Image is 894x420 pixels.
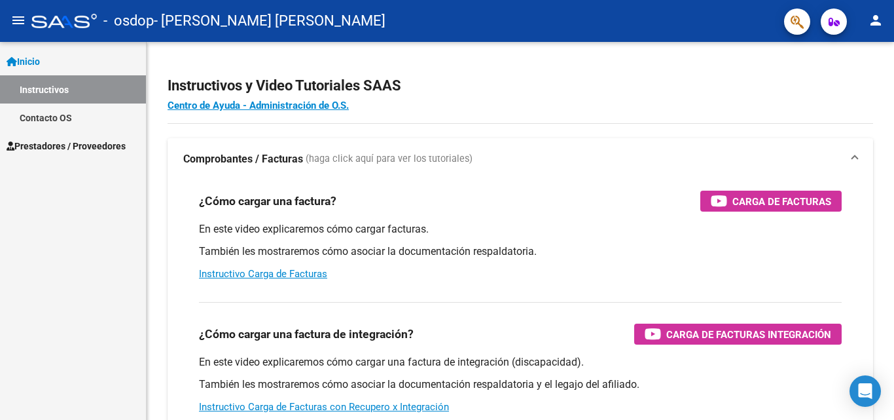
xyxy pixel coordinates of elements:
[199,355,842,370] p: En este video explicaremos cómo cargar una factura de integración (discapacidad).
[849,375,881,407] div: Open Intercom Messenger
[199,325,414,343] h3: ¿Cómo cargar una factura de integración?
[168,138,873,180] mat-expansion-panel-header: Comprobantes / Facturas (haga click aquí para ver los tutoriales)
[10,12,26,28] mat-icon: menu
[306,152,473,166] span: (haga click aquí para ver los tutoriales)
[7,139,126,153] span: Prestadores / Proveedores
[103,7,154,35] span: - osdop
[199,192,336,210] h3: ¿Cómo cargar una factura?
[700,191,842,212] button: Carga de Facturas
[199,377,842,392] p: También les mostraremos cómo asociar la documentación respaldatoria y el legajo del afiliado.
[199,222,842,237] p: En este video explicaremos cómo cargar facturas.
[634,324,842,345] button: Carga de Facturas Integración
[732,193,831,210] span: Carga de Facturas
[199,268,327,280] a: Instructivo Carga de Facturas
[666,326,831,343] span: Carga de Facturas Integración
[154,7,385,35] span: - [PERSON_NAME] [PERSON_NAME]
[168,73,873,98] h2: Instructivos y Video Tutoriales SAAS
[183,152,303,166] strong: Comprobantes / Facturas
[7,54,40,69] span: Inicio
[199,401,449,413] a: Instructivo Carga de Facturas con Recupero x Integración
[199,244,842,259] p: También les mostraremos cómo asociar la documentación respaldatoria.
[168,100,349,111] a: Centro de Ayuda - Administración de O.S.
[868,12,884,28] mat-icon: person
